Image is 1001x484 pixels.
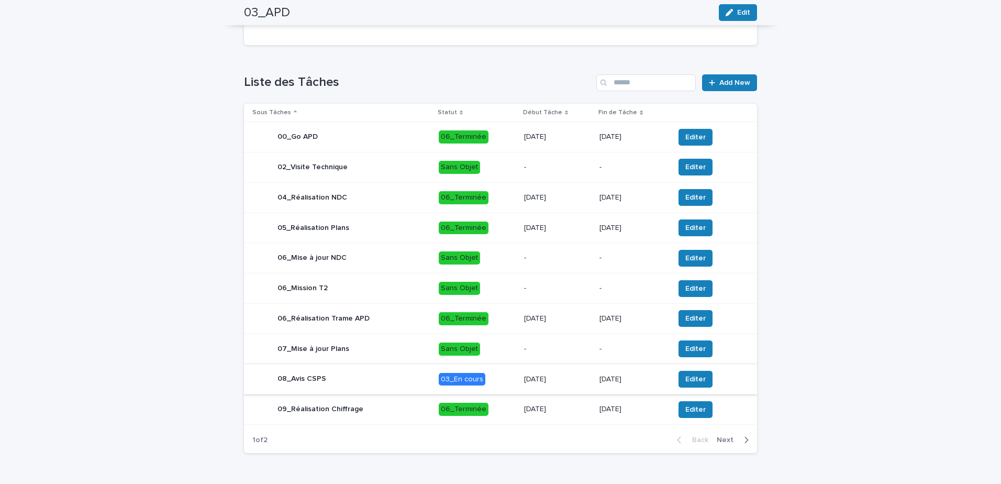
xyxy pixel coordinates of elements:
span: Editer [685,313,706,324]
p: 09_Réalisation Chiffrage [277,405,363,414]
p: 06_Mission T2 [277,284,328,293]
button: Editer [679,280,713,297]
tr: 00_Go APD06_Terminée[DATE][DATE]Editer [244,122,757,152]
span: Editer [685,283,706,294]
div: 06_Terminée [439,222,488,235]
button: Editer [679,401,713,418]
p: 06_Réalisation Trame APD [277,314,370,323]
p: - [599,345,666,354]
tr: 07_Mise à jour PlansSans Objet--Editer [244,334,757,364]
p: [DATE] [599,405,666,414]
button: Back [669,435,713,445]
span: Editer [685,344,706,354]
p: [DATE] [599,133,666,141]
tr: 09_Réalisation Chiffrage06_Terminée[DATE][DATE]Editer [244,394,757,425]
p: [DATE] [524,224,591,233]
tr: 06_Mission T2Sans Objet--Editer [244,273,757,304]
p: [DATE] [524,375,591,384]
div: Sans Objet [439,161,480,174]
p: [DATE] [599,314,666,323]
tr: 02_Visite TechniqueSans Objet--Editer [244,152,757,182]
div: Sans Objet [439,282,480,295]
p: - [524,284,591,293]
tr: 06_Réalisation Trame APD06_Terminée[DATE][DATE]Editer [244,303,757,334]
tr: 04_Réalisation NDC06_Terminée[DATE][DATE]Editer [244,182,757,213]
span: Editer [685,162,706,172]
span: Editer [685,132,706,142]
h2: 03_APD [244,5,290,20]
input: Search [596,74,696,91]
button: Editer [679,129,713,146]
span: Back [686,436,708,444]
span: Editer [685,223,706,233]
a: Add New [702,74,757,91]
button: Editer [679,340,713,357]
button: Editer [679,310,713,327]
p: 1 of 2 [244,427,276,453]
p: [DATE] [599,375,666,384]
p: [DATE] [524,314,591,323]
p: 05_Réalisation Plans [277,224,349,233]
button: Edit [719,4,757,21]
p: 08_Avis CSPS [277,375,326,383]
p: - [524,345,591,354]
div: Sans Objet [439,343,480,356]
p: [DATE] [599,224,666,233]
tr: 06_Mise à jour NDCSans Objet--Editer [244,243,757,273]
p: 07_Mise à jour Plans [277,345,349,354]
div: 06_Terminée [439,130,488,144]
p: - [599,254,666,262]
span: Editer [685,192,706,203]
div: 06_Terminée [439,312,488,325]
p: Fin de Tâche [598,107,637,118]
p: [DATE] [524,405,591,414]
p: - [524,254,591,262]
div: Sans Objet [439,251,480,265]
tr: 05_Réalisation Plans06_Terminée[DATE][DATE]Editer [244,213,757,243]
button: Next [713,435,757,445]
p: Début Tâche [523,107,562,118]
div: 03_En cours [439,373,485,386]
span: Next [717,436,740,444]
button: Editer [679,371,713,388]
p: Statut [438,107,457,118]
tr: 08_Avis CSPS03_En cours[DATE][DATE]Editer [244,364,757,394]
span: Editer [685,374,706,384]
p: - [599,163,666,172]
p: 00_Go APD [277,133,318,141]
p: - [599,284,666,293]
button: Editer [679,219,713,236]
div: 06_Terminée [439,403,488,416]
span: Add New [719,79,750,86]
p: [DATE] [524,193,591,202]
button: Editer [679,250,713,267]
p: [DATE] [524,133,591,141]
span: Editer [685,404,706,415]
p: Sous Tâches [252,107,291,118]
button: Editer [679,189,713,206]
span: Editer [685,253,706,263]
button: Editer [679,159,713,175]
p: 04_Réalisation NDC [277,193,347,202]
p: - [524,163,591,172]
span: Edit [737,9,750,16]
div: 06_Terminée [439,191,488,204]
p: 06_Mise à jour NDC [277,254,347,262]
h1: Liste des Tâches [244,75,592,90]
p: [DATE] [599,193,666,202]
p: 02_Visite Technique [277,163,348,172]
